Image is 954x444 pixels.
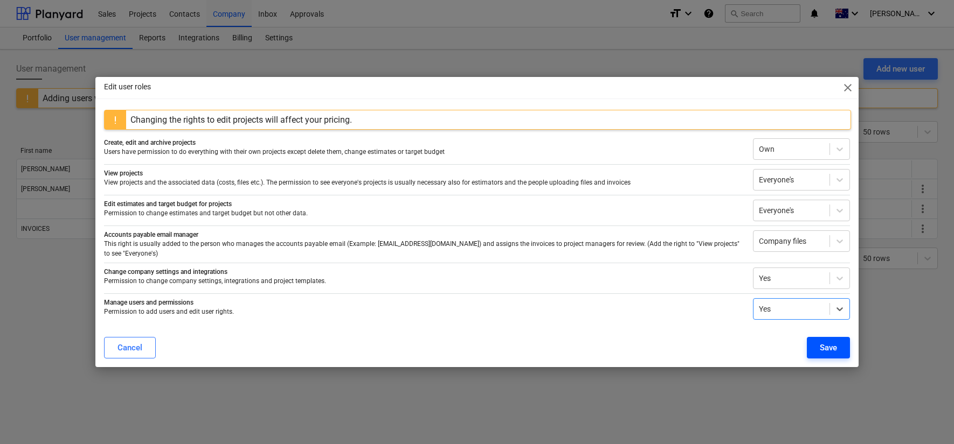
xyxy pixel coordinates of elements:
[104,169,744,178] p: View projects
[104,307,744,316] p: Permission to add users and edit user rights.
[104,138,744,147] p: Create, edit and archive projects
[104,81,151,93] p: Edit user roles
[104,147,744,157] p: Users have permission to do everything with their own projects except delete them, change estimat...
[117,341,142,355] div: Cancel
[104,298,744,307] p: Manage users and permissions
[104,337,156,358] button: Cancel
[900,392,954,444] iframe: Chat Widget
[104,239,744,258] p: This right is usually added to the person who manages the accounts payable email (Example: [EMAIL...
[104,267,744,277] p: Change company settings and integrations
[104,277,744,286] p: Permission to change company settings, integrations and project templates.
[130,115,352,125] div: Changing the rights to edit projects will affect your pricing.
[104,178,744,187] p: View projects and the associated data (costs, files etc.). The permission to see everyone's proje...
[841,81,854,94] span: close
[104,209,744,218] p: Permission to change estimates and target budget but not other data.
[820,341,837,355] div: Save
[807,337,850,358] button: Save
[104,200,744,209] p: Edit estimates and target budget for projects
[104,230,744,239] p: Accounts payable email manager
